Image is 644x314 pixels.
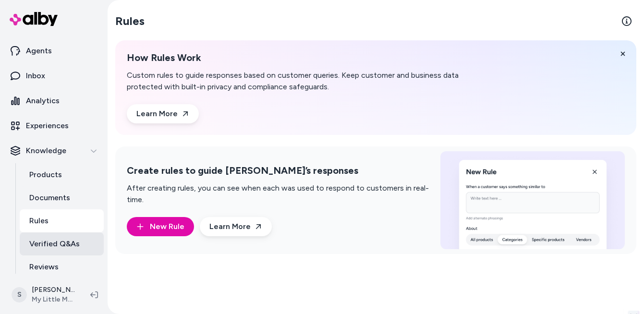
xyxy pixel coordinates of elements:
[127,182,429,205] p: After creating rules, you can see when each was used to respond to customers in real-time.
[4,39,104,62] a: Agents
[26,45,52,57] p: Agents
[29,192,70,204] p: Documents
[127,70,496,93] p: Custom rules to guide responses based on customer queries. Keep customer and business data protec...
[32,295,75,304] span: My Little Magic Shop
[26,120,69,132] p: Experiences
[440,151,625,249] img: Create rules to guide alby’s responses
[4,89,104,112] a: Analytics
[4,139,104,162] button: Knowledge
[29,261,59,273] p: Reviews
[20,186,104,209] a: Documents
[20,209,104,232] a: Rules
[29,169,62,181] p: Products
[127,217,194,236] button: New Rule
[20,163,104,186] a: Products
[115,13,145,29] h2: Rules
[26,145,66,157] p: Knowledge
[150,221,184,232] span: New Rule
[32,285,75,295] p: [PERSON_NAME]
[127,104,199,123] a: Learn More
[29,238,80,250] p: Verified Q&As
[29,215,49,227] p: Rules
[10,12,58,26] img: alby Logo
[4,114,104,137] a: Experiences
[20,232,104,255] a: Verified Q&As
[26,70,45,82] p: Inbox
[127,165,429,177] h2: Create rules to guide [PERSON_NAME]’s responses
[20,255,104,278] a: Reviews
[127,52,496,64] h2: How Rules Work
[6,279,83,310] button: S[PERSON_NAME]My Little Magic Shop
[26,95,60,107] p: Analytics
[12,287,27,302] span: S
[200,217,272,236] a: Learn More
[4,64,104,87] a: Inbox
